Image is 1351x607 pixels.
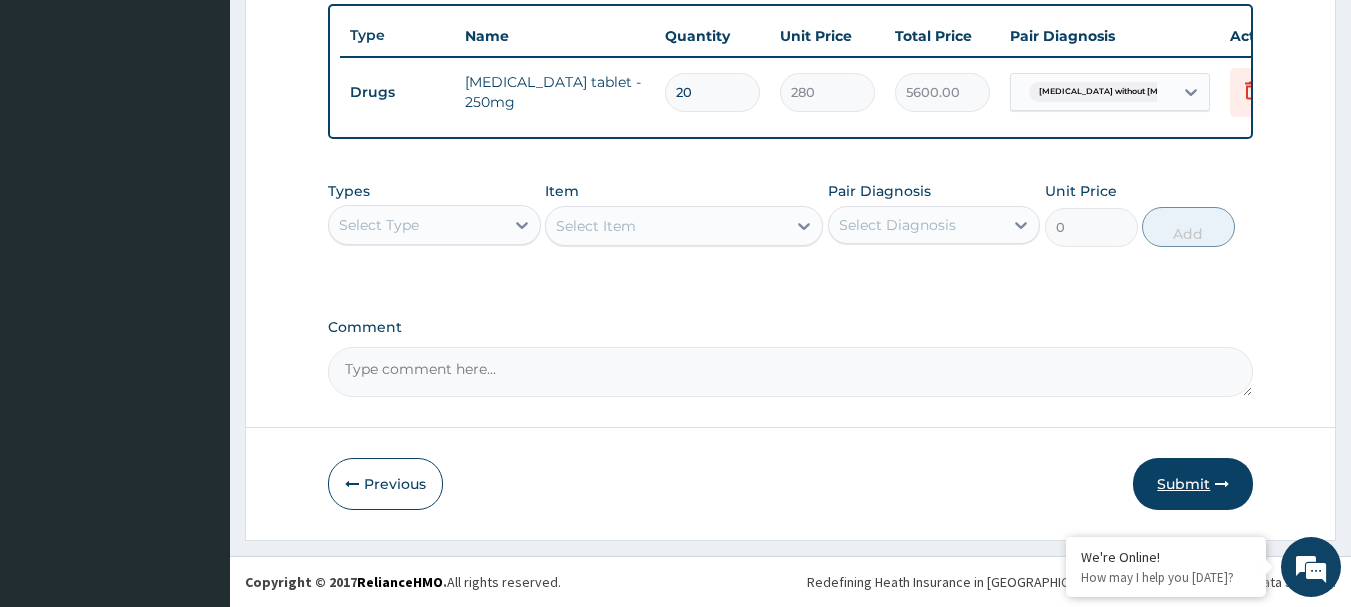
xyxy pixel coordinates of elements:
[10,399,381,469] textarea: Type your message and hit 'Enter'
[328,458,443,510] button: Previous
[455,16,655,56] th: Name
[770,16,885,56] th: Unit Price
[328,183,370,200] label: Types
[885,16,1000,56] th: Total Price
[455,62,655,122] td: [MEDICAL_DATA] tablet - 250mg
[1029,82,1231,102] span: [MEDICAL_DATA] without [MEDICAL_DATA]
[328,319,1254,336] label: Comment
[1142,207,1235,247] button: Add
[245,573,447,591] strong: Copyright © 2017 .
[1133,458,1253,510] button: Submit
[328,10,376,58] div: Minimize live chat window
[545,181,579,201] label: Item
[116,178,276,380] span: We're online!
[828,181,931,201] label: Pair Diagnosis
[340,17,455,54] th: Type
[1220,16,1320,56] th: Actions
[1045,181,1117,201] label: Unit Price
[340,74,455,111] td: Drugs
[339,215,419,235] div: Select Type
[104,112,336,138] div: Chat with us now
[1081,569,1251,586] p: How may I help you today?
[839,215,956,235] div: Select Diagnosis
[1000,16,1220,56] th: Pair Diagnosis
[655,16,770,56] th: Quantity
[230,556,1351,607] footer: All rights reserved.
[807,572,1336,592] div: Redefining Heath Insurance in [GEOGRAPHIC_DATA] using Telemedicine and Data Science!
[357,573,443,591] a: RelianceHMO
[37,100,81,150] img: d_794563401_company_1708531726252_794563401
[1081,548,1251,566] div: We're Online!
